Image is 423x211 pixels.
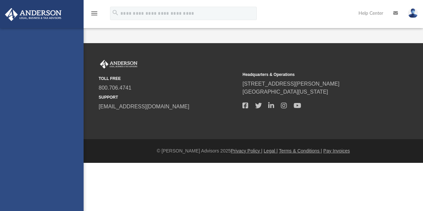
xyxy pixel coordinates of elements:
img: Anderson Advisors Platinum Portal [99,60,139,69]
a: menu [90,13,98,17]
a: [EMAIL_ADDRESS][DOMAIN_NAME] [99,104,189,109]
i: search [112,9,119,16]
a: 800.706.4741 [99,85,131,91]
small: TOLL FREE [99,76,238,82]
a: Pay Invoices [323,148,350,153]
a: [STREET_ADDRESS][PERSON_NAME] [242,81,339,87]
a: Legal | [264,148,278,153]
img: User Pic [408,8,418,18]
small: SUPPORT [99,94,238,100]
small: Headquarters & Operations [242,72,382,78]
a: Terms & Conditions | [279,148,322,153]
i: menu [90,9,98,17]
a: Privacy Policy | [231,148,262,153]
a: [GEOGRAPHIC_DATA][US_STATE] [242,89,328,95]
img: Anderson Advisors Platinum Portal [3,8,64,21]
div: © [PERSON_NAME] Advisors 2025 [84,147,423,154]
